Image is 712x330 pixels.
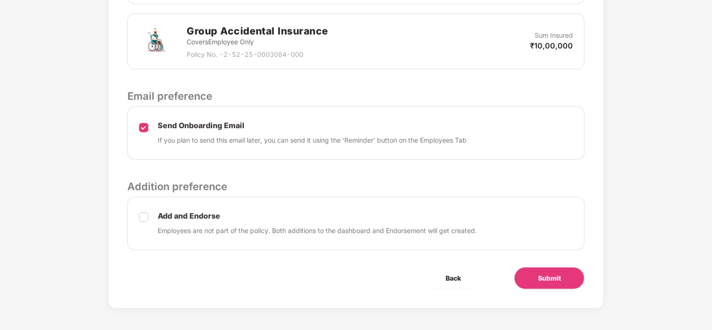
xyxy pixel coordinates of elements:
[187,37,328,47] p: Covers Employee Only
[158,226,477,236] p: Employees are not part of the policy. Both additions to the dashboard and Endorsement will get cr...
[446,273,461,283] span: Back
[127,88,585,104] p: Email preference
[187,23,328,39] h2: Group Accidental Insurance
[158,135,467,145] p: If you plan to send this email later, you can send it using the ‘Reminder’ button on the Employee...
[127,179,585,194] p: Addition preference
[535,30,573,41] p: Sum Insured
[538,273,561,283] span: Submit
[187,49,328,60] p: Policy No. - 2-52-25-0003084-000
[158,121,467,131] p: Send Onboarding Email
[158,211,477,221] p: Add and Endorse
[422,267,484,289] button: Back
[530,41,573,51] p: ₹10,00,000
[139,25,173,58] img: svg+xml;base64,PHN2ZyB4bWxucz0iaHR0cDovL3d3dy53My5vcmcvMjAwMC9zdmciIHdpZHRoPSI3MiIgaGVpZ2h0PSI3Mi...
[514,267,585,289] button: Submit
